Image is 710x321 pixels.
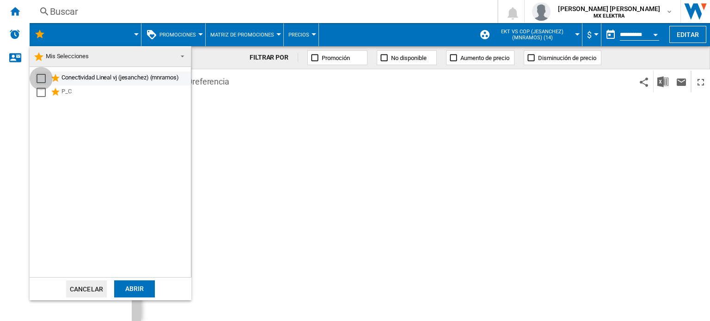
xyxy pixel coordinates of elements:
div: P_C [61,87,190,98]
md-checkbox: Select [37,87,50,98]
button: Cancelar [66,280,107,297]
div: Conectividad Lineal vj (jesanchez) (mnramos) [61,73,190,84]
span: Mis Selecciones [46,53,89,60]
md-checkbox: Select [37,73,50,84]
div: Abrir [114,280,155,297]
